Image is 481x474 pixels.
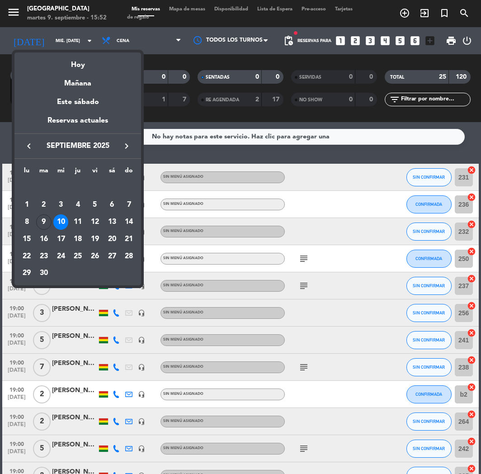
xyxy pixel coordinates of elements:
[36,265,52,281] div: 30
[19,249,34,264] div: 22
[35,248,52,265] td: 23 de septiembre de 2025
[86,166,104,180] th: viernes
[70,198,85,213] div: 4
[53,232,69,247] div: 17
[121,141,132,152] i: keyboard_arrow_right
[104,213,121,231] td: 13 de septiembre de 2025
[121,214,137,230] div: 14
[53,214,69,230] div: 10
[69,231,86,248] td: 18 de septiembre de 2025
[53,198,69,213] div: 3
[121,166,138,180] th: domingo
[52,231,70,248] td: 17 de septiembre de 2025
[19,265,34,281] div: 29
[121,198,137,213] div: 7
[35,166,52,180] th: martes
[104,214,120,230] div: 13
[87,198,103,213] div: 5
[86,197,104,214] td: 5 de septiembre de 2025
[121,232,137,247] div: 21
[18,166,35,180] th: lunes
[121,249,137,264] div: 28
[70,214,85,230] div: 11
[69,197,86,214] td: 4 de septiembre de 2025
[118,140,135,152] button: keyboard_arrow_right
[121,213,138,231] td: 14 de septiembre de 2025
[87,214,103,230] div: 12
[35,213,52,231] td: 9 de septiembre de 2025
[36,249,52,264] div: 23
[104,166,121,180] th: sábado
[104,198,120,213] div: 6
[18,248,35,265] td: 22 de septiembre de 2025
[52,248,70,265] td: 24 de septiembre de 2025
[36,232,52,247] div: 16
[52,213,70,231] td: 10 de septiembre de 2025
[19,198,34,213] div: 1
[52,197,70,214] td: 3 de septiembre de 2025
[18,197,35,214] td: 1 de septiembre de 2025
[14,90,141,115] div: Este sábado
[70,249,85,264] div: 25
[69,248,86,265] td: 25 de septiembre de 2025
[18,231,35,248] td: 15 de septiembre de 2025
[24,141,34,152] i: keyboard_arrow_left
[14,115,141,133] div: Reservas actuales
[121,248,138,265] td: 28 de septiembre de 2025
[87,249,103,264] div: 26
[104,232,120,247] div: 20
[87,232,103,247] div: 19
[35,265,52,282] td: 30 de septiembre de 2025
[52,166,70,180] th: miércoles
[104,197,121,214] td: 6 de septiembre de 2025
[18,180,137,197] td: SEP.
[86,231,104,248] td: 19 de septiembre de 2025
[69,213,86,231] td: 11 de septiembre de 2025
[14,71,141,90] div: Mañana
[36,214,52,230] div: 9
[14,52,141,71] div: Hoy
[18,265,35,282] td: 29 de septiembre de 2025
[21,140,37,152] button: keyboard_arrow_left
[121,197,138,214] td: 7 de septiembre de 2025
[35,197,52,214] td: 2 de septiembre de 2025
[104,231,121,248] td: 20 de septiembre de 2025
[104,249,120,264] div: 27
[19,232,34,247] div: 15
[86,213,104,231] td: 12 de septiembre de 2025
[70,232,85,247] div: 18
[19,214,34,230] div: 8
[69,166,86,180] th: jueves
[35,231,52,248] td: 16 de septiembre de 2025
[121,231,138,248] td: 21 de septiembre de 2025
[37,140,118,152] span: septiembre 2025
[53,249,69,264] div: 24
[36,198,52,213] div: 2
[18,213,35,231] td: 8 de septiembre de 2025
[104,248,121,265] td: 27 de septiembre de 2025
[86,248,104,265] td: 26 de septiembre de 2025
